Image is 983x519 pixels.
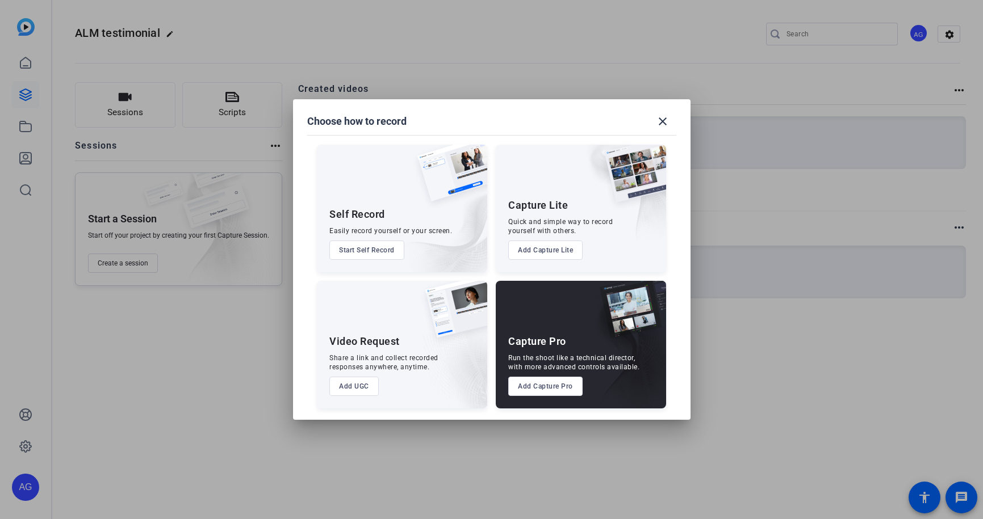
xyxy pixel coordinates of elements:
img: self-record.png [409,145,487,213]
div: Share a link and collect recorded responses anywhere, anytime. [329,353,438,372]
img: embarkstudio-self-record.png [388,169,487,272]
img: capture-lite.png [596,145,666,214]
button: Add UGC [329,377,379,396]
div: Quick and simple way to record yourself with others. [508,217,613,235]
h1: Choose how to record [307,115,407,128]
button: Add Capture Lite [508,240,583,260]
div: Easily record yourself or your screen. [329,226,452,235]
div: Capture Pro [508,335,566,348]
img: embarkstudio-ugc-content.png [421,316,487,408]
div: Video Request [329,335,400,348]
mat-icon: close [656,115,670,128]
button: Add Capture Pro [508,377,583,396]
div: Run the shoot like a technical director, with more advanced controls available. [508,353,639,372]
img: embarkstudio-capture-pro.png [582,295,666,408]
img: embarkstudio-capture-lite.png [564,145,666,258]
div: Capture Lite [508,199,568,212]
img: capture-pro.png [591,281,666,350]
img: ugc-content.png [417,281,487,349]
div: Self Record [329,208,385,221]
button: Start Self Record [329,240,404,260]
